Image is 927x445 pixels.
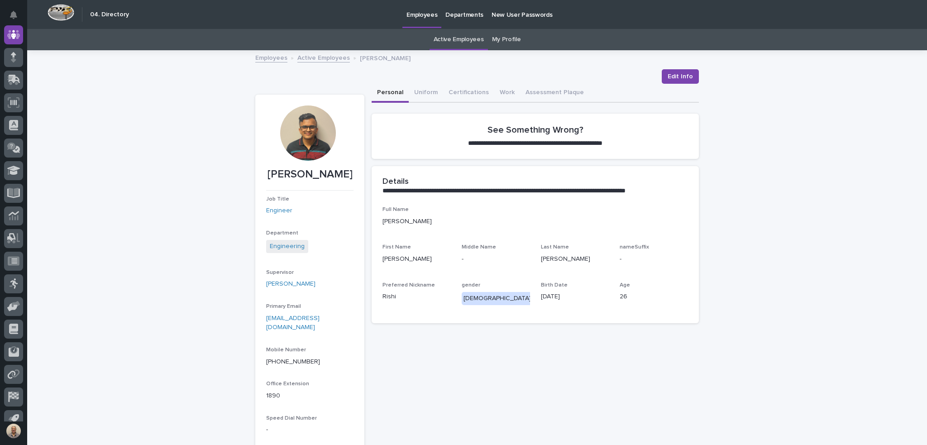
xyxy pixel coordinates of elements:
[462,292,533,305] div: [DEMOGRAPHIC_DATA]
[382,217,688,226] p: [PERSON_NAME]
[372,84,409,103] button: Personal
[541,244,569,250] span: Last Name
[492,29,521,50] a: My Profile
[266,279,315,289] a: [PERSON_NAME]
[266,168,354,181] p: [PERSON_NAME]
[462,244,496,250] span: Middle Name
[382,244,411,250] span: First Name
[620,282,630,288] span: Age
[520,84,589,103] button: Assessment Plaque
[409,84,443,103] button: Uniform
[620,254,688,264] p: -
[266,315,320,331] a: [EMAIL_ADDRESS][DOMAIN_NAME]
[266,425,354,435] p: -
[541,254,609,264] p: [PERSON_NAME]
[382,282,435,288] span: Preferred Nickname
[541,282,568,288] span: Birth Date
[266,196,289,202] span: Job Title
[266,381,309,387] span: Office Extension
[382,292,451,301] p: Rishi
[443,84,494,103] button: Certifications
[382,207,409,212] span: Full Name
[266,359,320,365] a: [PHONE_NUMBER]
[4,421,23,440] button: users-avatar
[90,11,129,19] h2: 04. Directory
[11,11,23,25] div: Notifications
[266,206,292,215] a: Engineer
[4,5,23,24] button: Notifications
[382,254,451,264] p: [PERSON_NAME]
[360,53,411,62] p: [PERSON_NAME]
[266,270,294,275] span: Supervisor
[434,29,484,50] a: Active Employees
[255,52,287,62] a: Employees
[462,254,530,264] p: -
[620,244,649,250] span: nameSuffix
[620,292,688,301] p: 26
[668,72,693,81] span: Edit Info
[266,347,306,353] span: Mobile Number
[494,84,520,103] button: Work
[266,304,301,309] span: Primary Email
[541,292,609,301] p: [DATE]
[266,391,354,401] p: 1890
[462,282,480,288] span: gender
[382,177,409,187] h2: Details
[48,4,74,21] img: Workspace Logo
[487,124,583,135] h2: See Something Wrong?
[270,242,305,251] a: Engineering
[662,69,699,84] button: Edit Info
[266,416,317,421] span: Speed Dial Number
[266,230,298,236] span: Department
[297,52,350,62] a: Active Employees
